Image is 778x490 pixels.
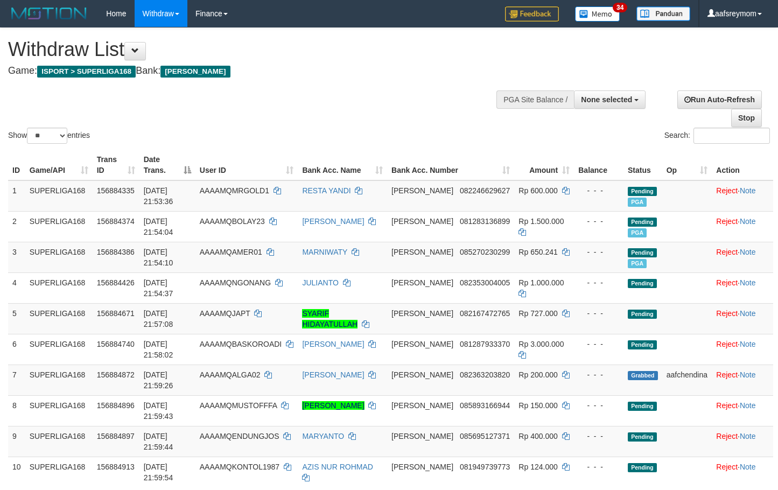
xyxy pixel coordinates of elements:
[144,401,173,421] span: [DATE] 21:59:43
[25,303,93,334] td: SUPERLIGA168
[578,369,619,380] div: - - -
[144,463,173,482] span: [DATE] 21:59:54
[391,432,453,440] span: [PERSON_NAME]
[460,217,510,226] span: Copy 081283136899 to clipboard
[97,217,135,226] span: 156884374
[391,401,453,410] span: [PERSON_NAME]
[518,370,557,379] span: Rp 200.000
[200,463,279,471] span: AAAAMQKONTOL1987
[8,150,25,180] th: ID
[391,309,453,318] span: [PERSON_NAME]
[578,185,619,196] div: - - -
[712,303,773,334] td: ·
[8,303,25,334] td: 5
[716,248,738,256] a: Reject
[25,395,93,426] td: SUPERLIGA168
[144,309,173,328] span: [DATE] 21:57:08
[731,109,762,127] a: Stop
[460,278,510,287] span: Copy 082353004005 to clipboard
[460,309,510,318] span: Copy 082167472765 to clipboard
[302,401,364,410] a: [PERSON_NAME]
[518,217,564,226] span: Rp 1.500.000
[578,339,619,349] div: - - -
[712,272,773,303] td: ·
[628,187,657,196] span: Pending
[740,309,756,318] a: Note
[37,66,136,78] span: ISPORT > SUPERLIGA168
[740,217,756,226] a: Note
[144,432,173,451] span: [DATE] 21:59:44
[740,432,756,440] a: Note
[518,463,557,471] span: Rp 124.000
[518,186,557,195] span: Rp 600.000
[712,457,773,487] td: ·
[302,340,364,348] a: [PERSON_NAME]
[712,395,773,426] td: ·
[575,6,620,22] img: Button%20Memo.svg
[460,186,510,195] span: Copy 082246629627 to clipboard
[391,340,453,348] span: [PERSON_NAME]
[8,272,25,303] td: 4
[636,6,690,21] img: panduan.png
[391,217,453,226] span: [PERSON_NAME]
[677,90,762,109] a: Run Auto-Refresh
[716,401,738,410] a: Reject
[8,128,90,144] label: Show entries
[200,186,269,195] span: AAAAMQMRGOLD1
[8,395,25,426] td: 8
[97,186,135,195] span: 156884335
[97,248,135,256] span: 156884386
[664,128,770,144] label: Search:
[200,432,279,440] span: AAAAMQENDUNGJOS
[712,334,773,365] td: ·
[716,370,738,379] a: Reject
[613,3,627,12] span: 34
[460,248,510,256] span: Copy 085270230299 to clipboard
[460,432,510,440] span: Copy 085695127371 to clipboard
[195,150,298,180] th: User ID: activate to sort column ascending
[740,401,756,410] a: Note
[628,228,647,237] span: Marked by aafandaneth
[628,402,657,411] span: Pending
[514,150,574,180] th: Amount: activate to sort column ascending
[25,334,93,365] td: SUPERLIGA168
[391,278,453,287] span: [PERSON_NAME]
[391,248,453,256] span: [PERSON_NAME]
[93,150,139,180] th: Trans ID: activate to sort column ascending
[139,150,195,180] th: Date Trans.: activate to sort column descending
[144,248,173,267] span: [DATE] 21:54:10
[578,216,619,227] div: - - -
[97,401,135,410] span: 156884896
[578,247,619,257] div: - - -
[97,463,135,471] span: 156884913
[460,340,510,348] span: Copy 081287933370 to clipboard
[578,400,619,411] div: - - -
[302,186,351,195] a: RESTA YANDI
[496,90,574,109] div: PGA Site Balance /
[716,278,738,287] a: Reject
[144,186,173,206] span: [DATE] 21:53:36
[200,217,265,226] span: AAAAMQBOLAY23
[387,150,514,180] th: Bank Acc. Number: activate to sort column ascending
[716,217,738,226] a: Reject
[581,95,632,104] span: None selected
[302,278,338,287] a: JULIANTO
[518,401,557,410] span: Rp 150.000
[8,39,508,60] h1: Withdraw List
[200,278,271,287] span: AAAAMQNGONANG
[716,186,738,195] a: Reject
[628,371,658,380] span: Grabbed
[712,242,773,272] td: ·
[25,365,93,395] td: SUPERLIGA168
[27,128,67,144] select: Showentries
[716,432,738,440] a: Reject
[740,186,756,195] a: Note
[25,211,93,242] td: SUPERLIGA168
[628,463,657,472] span: Pending
[628,340,657,349] span: Pending
[518,309,557,318] span: Rp 727.000
[97,309,135,318] span: 156884671
[578,461,619,472] div: - - -
[25,272,93,303] td: SUPERLIGA168
[391,370,453,379] span: [PERSON_NAME]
